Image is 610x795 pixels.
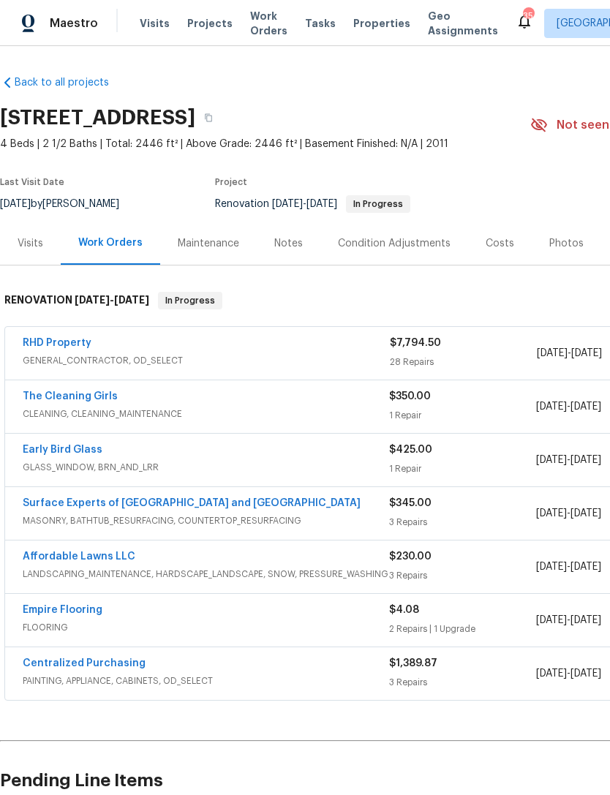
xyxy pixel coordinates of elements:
[215,178,247,186] span: Project
[536,613,601,628] span: -
[274,236,303,251] div: Notes
[23,391,118,402] a: The Cleaning Girls
[23,551,135,562] a: Affordable Lawns LLC
[75,295,149,305] span: -
[140,16,170,31] span: Visits
[536,668,567,679] span: [DATE]
[571,508,601,519] span: [DATE]
[571,348,602,358] span: [DATE]
[4,292,149,309] h6: RENOVATION
[305,18,336,29] span: Tasks
[390,338,441,348] span: $7,794.50
[537,348,568,358] span: [DATE]
[536,453,601,467] span: -
[389,391,431,402] span: $350.00
[347,200,409,208] span: In Progress
[114,295,149,305] span: [DATE]
[23,498,361,508] a: Surface Experts of [GEOGRAPHIC_DATA] and [GEOGRAPHIC_DATA]
[571,455,601,465] span: [DATE]
[536,559,601,574] span: -
[23,513,389,528] span: MASONRY, BATHTUB_RESURFACING, COUNTERTOP_RESURFACING
[389,605,419,615] span: $4.08
[536,615,567,625] span: [DATE]
[187,16,233,31] span: Projects
[428,9,498,38] span: Geo Assignments
[23,605,102,615] a: Empire Flooring
[536,666,601,681] span: -
[571,668,601,679] span: [DATE]
[549,236,584,251] div: Photos
[23,567,389,581] span: LANDSCAPING_MAINTENANCE, HARDSCAPE_LANDSCAPE, SNOW, PRESSURE_WASHING
[536,455,567,465] span: [DATE]
[338,236,451,251] div: Condition Adjustments
[75,295,110,305] span: [DATE]
[389,445,432,455] span: $425.00
[215,199,410,209] span: Renovation
[571,615,601,625] span: [DATE]
[389,515,535,530] div: 3 Repairs
[78,236,143,250] div: Work Orders
[536,506,601,521] span: -
[571,402,601,412] span: [DATE]
[486,236,514,251] div: Costs
[523,9,533,23] div: 35
[306,199,337,209] span: [DATE]
[250,9,287,38] span: Work Orders
[23,353,390,368] span: GENERAL_CONTRACTOR, OD_SELECT
[353,16,410,31] span: Properties
[389,622,535,636] div: 2 Repairs | 1 Upgrade
[195,105,222,131] button: Copy Address
[536,399,601,414] span: -
[23,407,389,421] span: CLEANING, CLEANING_MAINTENANCE
[18,236,43,251] div: Visits
[536,508,567,519] span: [DATE]
[536,562,567,572] span: [DATE]
[23,620,389,635] span: FLOORING
[389,408,535,423] div: 1 Repair
[272,199,337,209] span: -
[178,236,239,251] div: Maintenance
[23,338,91,348] a: RHD Property
[159,293,221,308] span: In Progress
[389,461,535,476] div: 1 Repair
[389,675,535,690] div: 3 Repairs
[389,498,432,508] span: $345.00
[390,355,537,369] div: 28 Repairs
[23,658,146,668] a: Centralized Purchasing
[50,16,98,31] span: Maestro
[272,199,303,209] span: [DATE]
[389,568,535,583] div: 3 Repairs
[23,674,389,688] span: PAINTING, APPLIANCE, CABINETS, OD_SELECT
[389,658,437,668] span: $1,389.87
[536,402,567,412] span: [DATE]
[23,445,102,455] a: Early Bird Glass
[23,460,389,475] span: GLASS_WINDOW, BRN_AND_LRR
[537,346,602,361] span: -
[389,551,432,562] span: $230.00
[571,562,601,572] span: [DATE]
